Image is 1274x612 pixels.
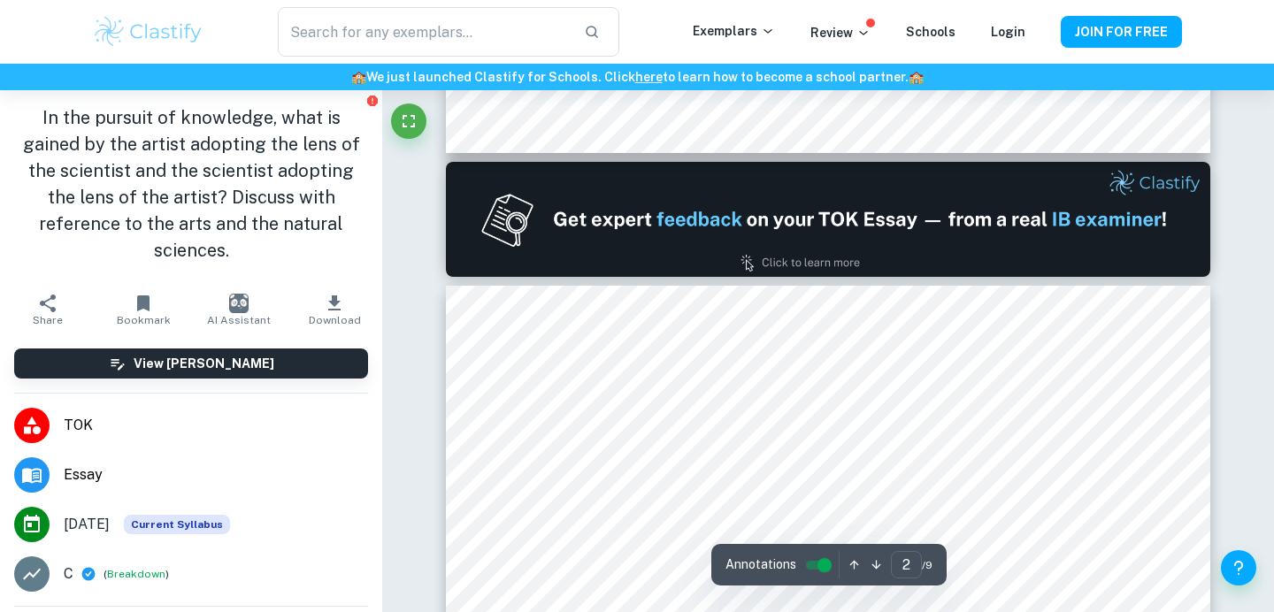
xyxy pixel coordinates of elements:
[309,314,361,326] span: Download
[635,70,663,84] a: here
[134,354,274,373] h6: View [PERSON_NAME]
[391,103,426,139] button: Fullscreen
[104,566,169,583] span: ( )
[207,314,271,326] span: AI Assistant
[693,21,775,41] p: Exemplars
[64,514,110,535] span: [DATE]
[1221,550,1256,585] button: Help and Feedback
[351,70,366,84] span: 🏫
[365,94,379,107] button: Report issue
[14,348,368,379] button: View [PERSON_NAME]
[725,555,796,574] span: Annotations
[4,67,1270,87] h6: We just launched Clastify for Schools. Click to learn how to become a school partner.
[906,25,955,39] a: Schools
[446,162,1210,277] img: Ad
[117,314,171,326] span: Bookmark
[124,515,230,534] span: Current Syllabus
[96,285,191,334] button: Bookmark
[991,25,1025,39] a: Login
[810,23,871,42] p: Review
[922,557,932,573] span: / 9
[278,7,570,57] input: Search for any exemplars...
[909,70,924,84] span: 🏫
[33,314,63,326] span: Share
[92,14,204,50] img: Clastify logo
[64,563,73,585] p: C
[64,464,368,486] span: Essay
[287,285,382,334] button: Download
[229,294,249,313] img: AI Assistant
[107,566,165,582] button: Breakdown
[14,104,368,264] h1: In the pursuit of knowledge, what is gained by the artist adopting the lens of the scientist and ...
[64,415,368,436] span: TOK
[191,285,287,334] button: AI Assistant
[1061,16,1182,48] button: JOIN FOR FREE
[124,515,230,534] div: This exemplar is based on the current syllabus. Feel free to refer to it for inspiration/ideas wh...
